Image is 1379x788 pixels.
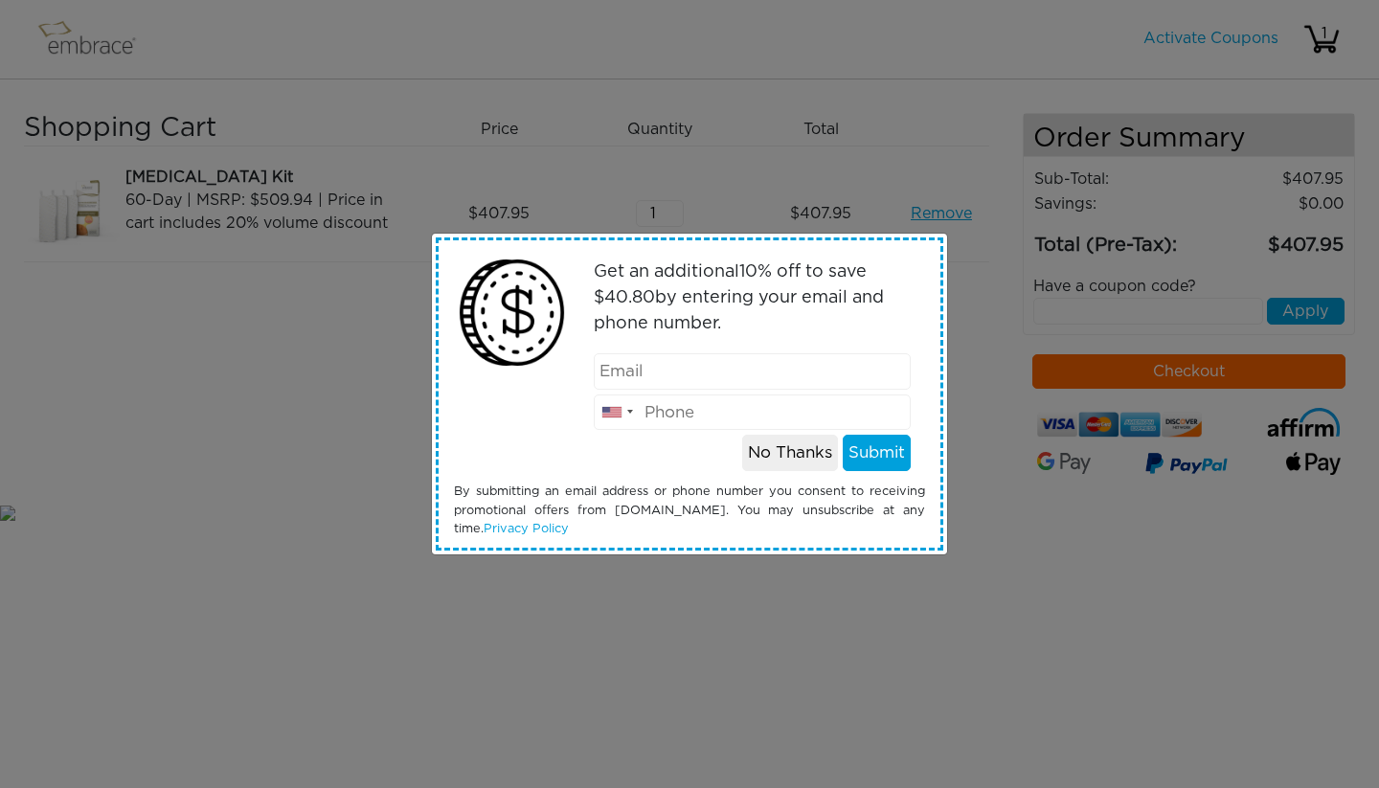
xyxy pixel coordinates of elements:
[843,435,911,471] button: Submit
[484,523,569,535] a: Privacy Policy
[594,353,912,390] input: Email
[604,289,655,306] span: 40.80
[440,483,939,538] div: By submitting an email address or phone number you consent to receiving promotional offers from [...
[449,250,575,375] img: money2.png
[742,435,838,471] button: No Thanks
[595,395,639,430] div: United States: +1
[739,263,757,281] span: 10
[594,259,912,337] p: Get an additional % off to save $ by entering your email and phone number.
[594,394,912,431] input: Phone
